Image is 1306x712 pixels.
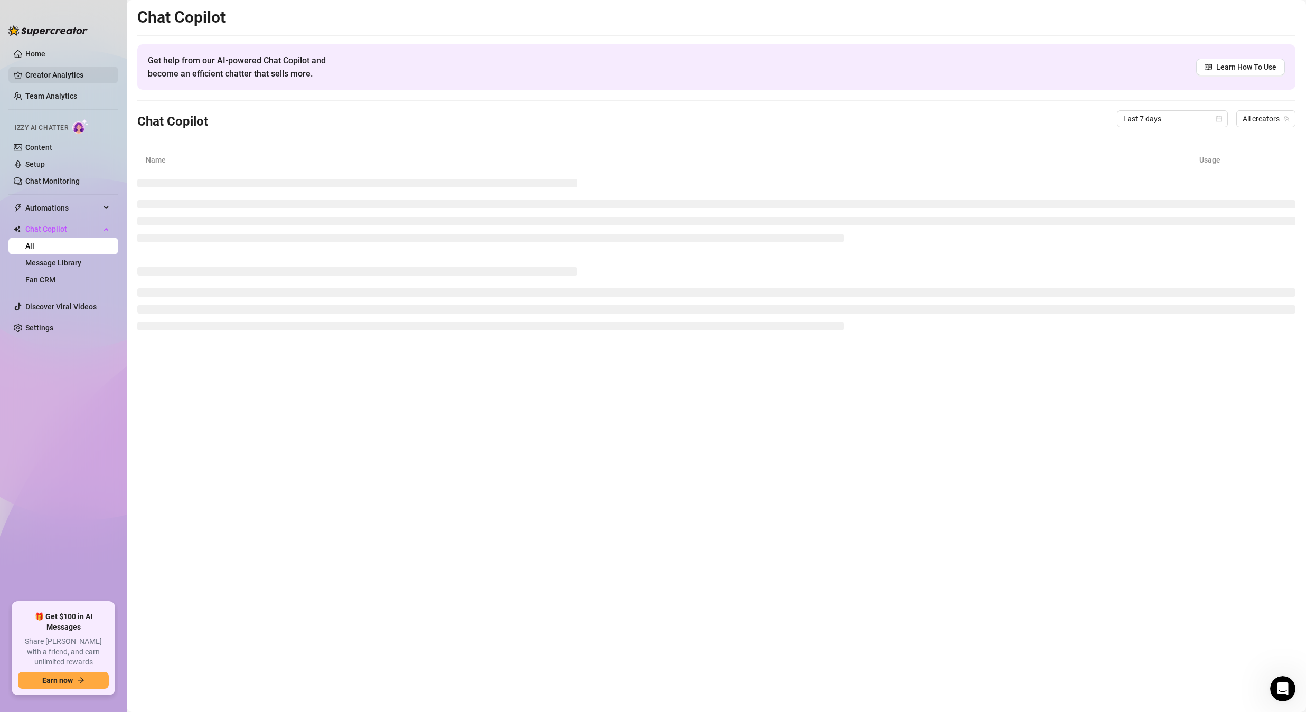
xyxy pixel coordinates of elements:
img: logo-BBDzfeDw.svg [8,25,88,36]
button: Earn nowarrow-right [18,672,109,689]
span: calendar [1216,116,1222,122]
h2: Chat Copilot [137,7,1295,27]
a: Creator Analytics [25,67,110,83]
article: Usage [1199,154,1287,166]
span: thunderbolt [14,204,22,212]
a: Message Library [25,259,81,267]
span: team [1283,116,1290,122]
a: All [25,242,34,250]
img: Chat Copilot [14,225,21,233]
span: Share [PERSON_NAME] with a friend, and earn unlimited rewards [18,637,109,668]
a: Content [25,143,52,151]
span: Last 7 days [1123,111,1222,127]
a: Setup [25,160,45,168]
span: 🎁 Get $100 in AI Messages [18,612,109,632]
span: Chat Copilot [25,221,100,238]
span: Get help from our AI-powered Chat Copilot and become an efficient chatter that sells more. [148,54,351,80]
a: Team Analytics [25,92,77,100]
a: Fan CRM [25,276,55,284]
span: arrow-right [77,677,84,684]
span: Izzy AI Chatter [15,123,68,133]
span: Earn now [42,676,73,685]
span: read [1205,63,1212,71]
img: AI Chatter [72,119,89,134]
a: Home [25,50,45,58]
span: Learn How To Use [1216,61,1276,73]
iframe: Intercom live chat [1270,676,1295,701]
article: Name [146,154,1199,166]
h3: Chat Copilot [137,113,208,130]
span: All creators [1243,111,1289,127]
a: Discover Viral Videos [25,302,97,311]
a: Settings [25,324,53,332]
span: Automations [25,200,100,216]
a: Learn How To Use [1196,59,1285,75]
a: Chat Monitoring [25,177,80,185]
